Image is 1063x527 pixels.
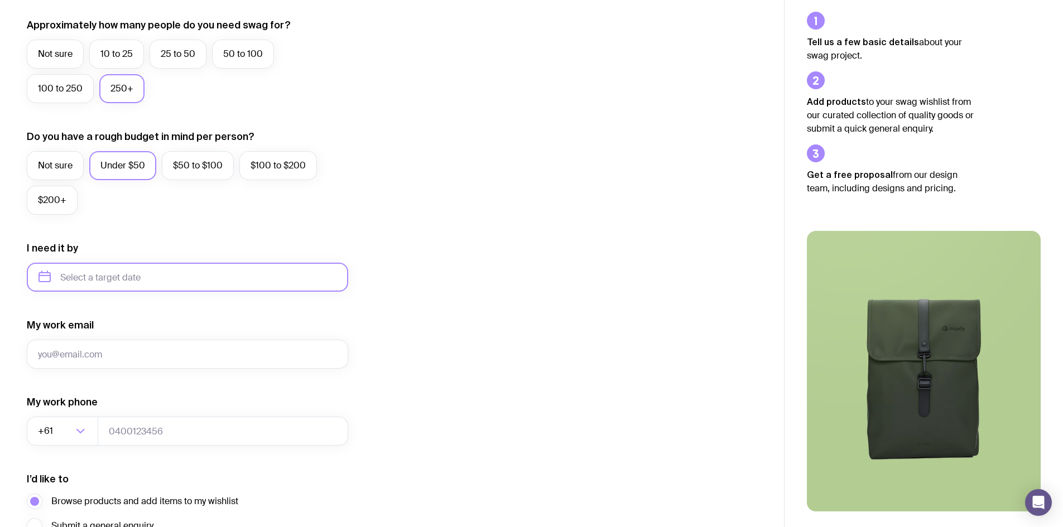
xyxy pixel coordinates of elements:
input: Select a target date [27,263,348,292]
span: Browse products and add items to my wishlist [51,495,238,508]
label: 10 to 25 [89,40,144,69]
p: about your swag project. [807,35,974,62]
label: I need it by [27,241,78,255]
label: I’d like to [27,472,69,486]
label: Do you have a rough budget in mind per person? [27,130,254,143]
label: 25 to 50 [150,40,206,69]
span: +61 [38,417,55,446]
label: Approximately how many people do you need swag for? [27,18,291,32]
strong: Add products [807,96,866,107]
label: $100 to $200 [239,151,317,180]
label: My work email [27,318,94,332]
label: 100 to 250 [27,74,94,103]
label: Under $50 [89,151,156,180]
input: Search for option [55,417,73,446]
label: My work phone [27,395,98,409]
label: $50 to $100 [162,151,234,180]
strong: Tell us a few basic details [807,37,919,47]
div: Open Intercom Messenger [1025,489,1052,516]
label: 250+ [99,74,145,103]
input: you@email.com [27,340,348,369]
p: to your swag wishlist from our curated collection of quality goods or submit a quick general enqu... [807,95,974,136]
label: 50 to 100 [212,40,274,69]
div: Search for option [27,417,98,446]
p: from our design team, including designs and pricing. [807,168,974,195]
label: Not sure [27,40,84,69]
label: Not sure [27,151,84,180]
strong: Get a free proposal [807,170,893,180]
input: 0400123456 [98,417,348,446]
label: $200+ [27,186,78,215]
